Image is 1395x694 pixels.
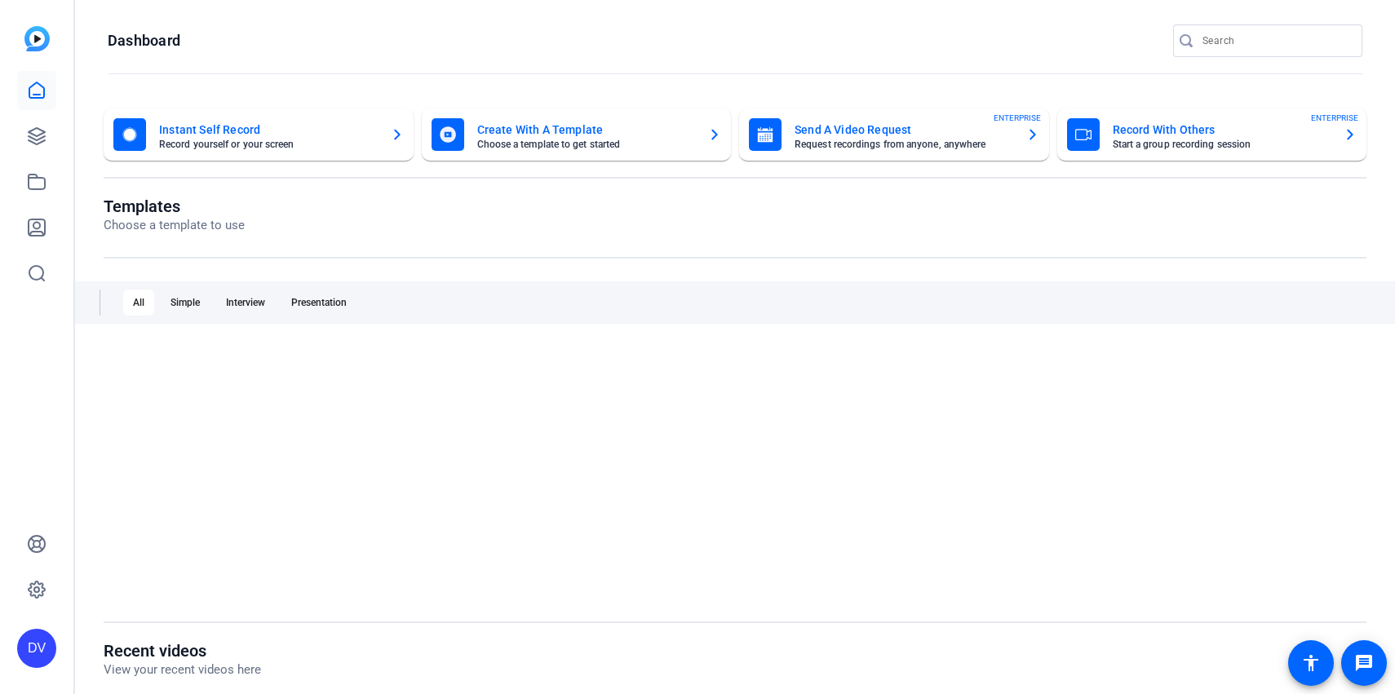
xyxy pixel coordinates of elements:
mat-card-subtitle: Start a group recording session [1113,139,1331,149]
mat-card-title: Instant Self Record [159,120,378,139]
div: All [123,290,154,316]
p: View your recent videos here [104,661,261,679]
mat-card-title: Record With Others [1113,120,1331,139]
mat-card-subtitle: Record yourself or your screen [159,139,378,149]
img: blue-gradient.svg [24,26,50,51]
div: Presentation [281,290,356,316]
h1: Recent videos [104,641,261,661]
mat-card-subtitle: Request recordings from anyone, anywhere [795,139,1013,149]
span: ENTERPRISE [994,112,1041,124]
mat-card-title: Create With A Template [477,120,696,139]
button: Create With A TemplateChoose a template to get started [422,108,732,161]
input: Search [1202,31,1349,51]
mat-icon: accessibility [1301,653,1321,673]
div: Interview [216,290,275,316]
div: DV [17,629,56,668]
button: Instant Self RecordRecord yourself or your screen [104,108,414,161]
h1: Dashboard [108,31,180,51]
mat-icon: message [1354,653,1374,673]
button: Send A Video RequestRequest recordings from anyone, anywhereENTERPRISE [739,108,1049,161]
mat-card-subtitle: Choose a template to get started [477,139,696,149]
mat-card-title: Send A Video Request [795,120,1013,139]
p: Choose a template to use [104,216,245,235]
h1: Templates [104,197,245,216]
button: Record With OthersStart a group recording sessionENTERPRISE [1057,108,1367,161]
div: Simple [161,290,210,316]
span: ENTERPRISE [1311,112,1358,124]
